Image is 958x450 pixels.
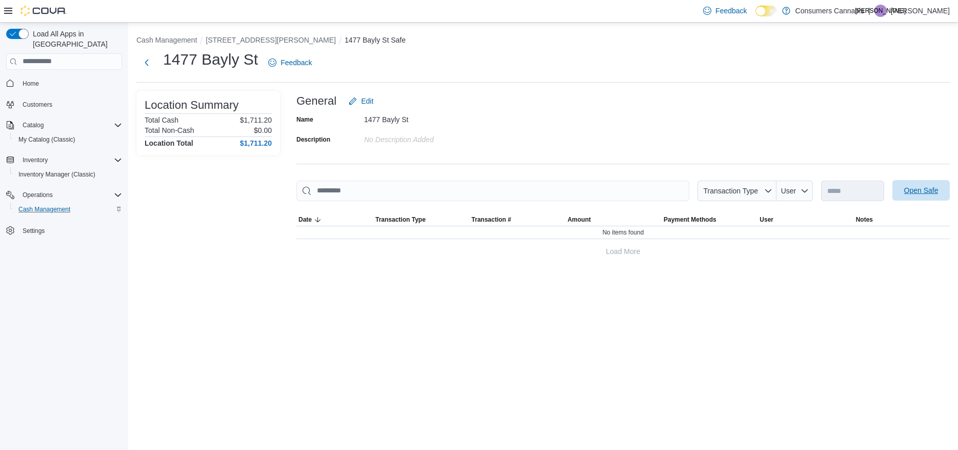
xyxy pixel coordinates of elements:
[145,139,193,147] h4: Location Total
[21,6,67,16] img: Cova
[345,91,377,111] button: Edit
[18,154,52,166] button: Inventory
[10,132,126,147] button: My Catalog (Classic)
[10,202,126,217] button: Cash Management
[14,168,122,181] span: Inventory Manager (Classic)
[14,168,99,181] a: Inventory Manager (Classic)
[760,216,773,224] span: User
[874,5,887,17] div: Julian Altomare-Leandro
[662,213,757,226] button: Payment Methods
[296,181,689,201] input: This is a search bar. As you type, the results lower in the page will automatically filter.
[264,52,316,73] a: Feedback
[18,225,49,237] a: Settings
[795,5,865,17] p: Consumers Cannabis
[18,135,75,144] span: My Catalog (Classic)
[29,29,122,49] span: Load All Apps in [GEOGRAPHIC_DATA]
[18,119,48,131] button: Catalog
[18,189,57,201] button: Operations
[10,167,126,182] button: Inventory Manager (Classic)
[603,228,644,237] span: No items found
[23,191,53,199] span: Operations
[136,36,197,44] button: Cash Management
[296,135,330,144] label: Description
[18,77,122,90] span: Home
[14,203,74,216] a: Cash Management
[163,49,258,70] h1: 1477 Bayly St
[136,52,157,73] button: Next
[18,224,122,237] span: Settings
[664,216,716,224] span: Payment Methods
[373,213,469,226] button: Transaction Type
[375,216,426,224] span: Transaction Type
[18,77,43,90] a: Home
[298,216,312,224] span: Date
[281,57,312,68] span: Feedback
[892,180,950,201] button: Open Safe
[856,216,873,224] span: Notes
[2,118,126,132] button: Catalog
[2,76,126,91] button: Home
[715,6,747,16] span: Feedback
[18,170,95,179] span: Inventory Manager (Classic)
[781,187,796,195] span: User
[2,188,126,202] button: Operations
[254,126,272,134] p: $0.00
[23,80,39,88] span: Home
[18,99,56,111] a: Customers
[18,189,122,201] span: Operations
[345,36,406,44] button: 1477 Bayly St Safe
[296,241,950,262] button: Load More
[757,213,853,226] button: User
[606,246,641,257] span: Load More
[2,223,126,238] button: Settings
[361,96,373,106] span: Edit
[364,131,502,144] div: No Description added
[240,116,272,124] p: $1,711.20
[755,6,777,16] input: Dark Mode
[136,35,950,47] nav: An example of EuiBreadcrumbs
[364,111,502,124] div: 1477 Bayly St
[23,121,44,129] span: Catalog
[2,97,126,112] button: Customers
[296,95,336,107] h3: General
[23,227,45,235] span: Settings
[904,185,939,195] span: Open Safe
[14,203,122,216] span: Cash Management
[296,213,373,226] button: Date
[469,213,565,226] button: Transaction #
[18,119,122,131] span: Catalog
[854,213,950,226] button: Notes
[891,5,950,17] p: [PERSON_NAME]
[566,213,662,226] button: Amount
[240,139,272,147] h4: $1,711.20
[18,98,122,111] span: Customers
[14,133,122,146] span: My Catalog (Classic)
[699,1,751,21] a: Feedback
[145,99,238,111] h3: Location Summary
[23,101,52,109] span: Customers
[471,216,511,224] span: Transaction #
[6,72,122,265] nav: Complex example
[18,205,70,213] span: Cash Management
[568,216,591,224] span: Amount
[703,187,758,195] span: Transaction Type
[23,156,48,164] span: Inventory
[2,153,126,167] button: Inventory
[145,116,178,124] h6: Total Cash
[18,154,122,166] span: Inventory
[776,181,813,201] button: User
[206,36,336,44] button: [STREET_ADDRESS][PERSON_NAME]
[697,181,776,201] button: Transaction Type
[855,5,906,17] span: [PERSON_NAME]
[296,115,313,124] label: Name
[755,16,756,17] span: Dark Mode
[145,126,194,134] h6: Total Non-Cash
[14,133,79,146] a: My Catalog (Classic)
